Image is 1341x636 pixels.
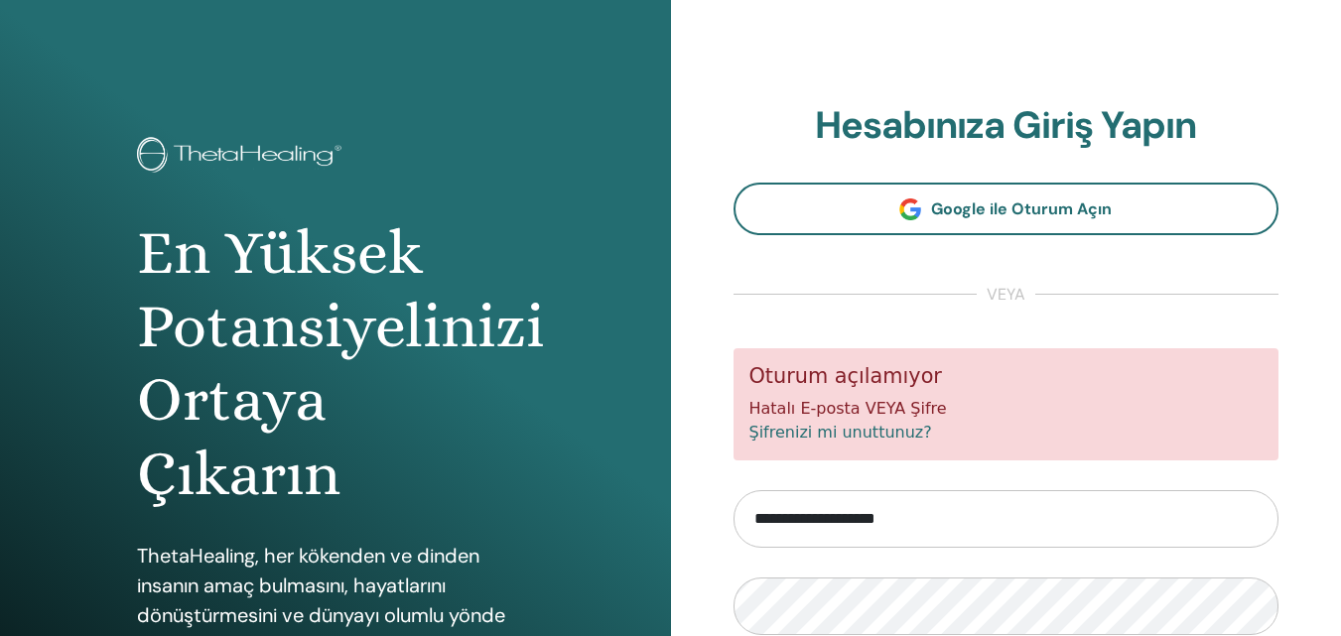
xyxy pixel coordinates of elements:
font: Oturum açılamıyor [749,364,942,388]
font: veya [987,284,1025,305]
font: Hesabınıza Giriş Yapın [815,100,1196,150]
a: Şifrenizi mi unuttunuz? [749,423,932,442]
font: Hatalı E-posta VEYA Şifre [749,399,947,418]
font: En Yüksek Potansiyelinizi Ortaya Çıkarın [137,217,544,509]
font: Google ile Oturum Açın [931,198,1112,219]
a: Google ile Oturum Açın [734,183,1279,235]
